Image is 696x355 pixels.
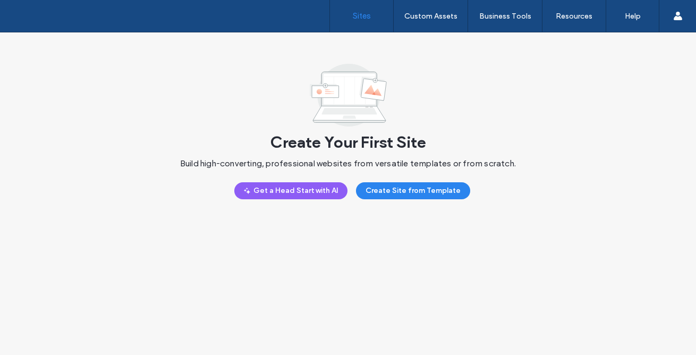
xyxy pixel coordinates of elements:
[180,158,516,182] span: Build high-converting, professional websites from versatile templates or from scratch.
[234,182,347,199] button: Get a Head Start with AI
[353,11,371,21] label: Sites
[556,12,592,21] label: Resources
[625,12,641,21] label: Help
[356,182,470,199] button: Create Site from Template
[270,126,426,158] span: Create Your First Site
[479,12,531,21] label: Business Tools
[404,12,457,21] label: Custom Assets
